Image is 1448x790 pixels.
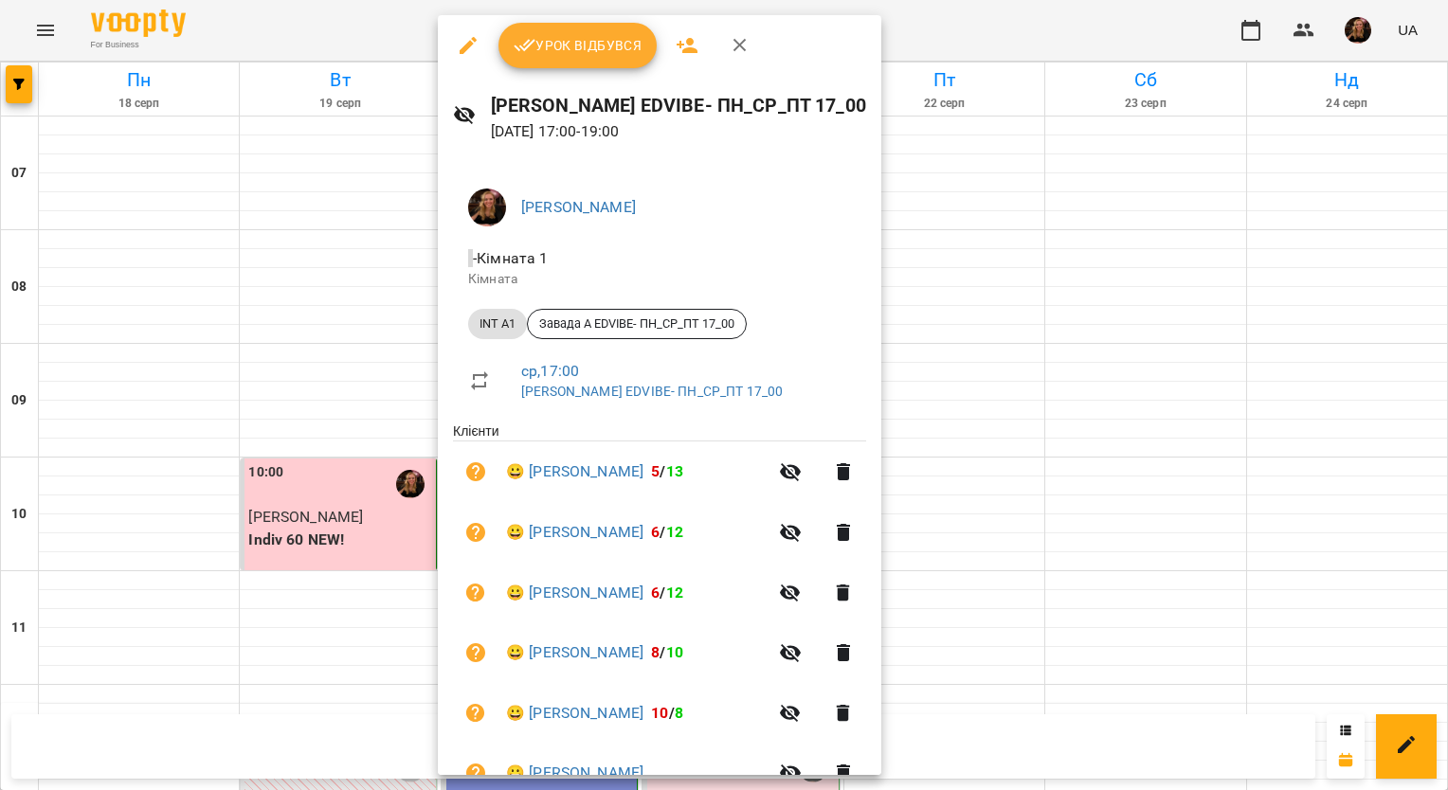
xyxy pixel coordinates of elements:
[514,34,643,57] span: Урок відбувся
[528,315,746,332] span: Завада А EDVIBE- ПН_СР_ПТ 17_00
[666,523,683,541] span: 12
[453,630,498,675] button: Візит ще не сплачено. Додати оплату?
[651,584,683,601] b: /
[453,510,498,555] button: Візит ще не сплачено. Додати оплату?
[498,23,658,68] button: Урок відбувся
[468,270,851,289] p: Кімната
[527,309,747,339] div: Завада А EDVIBE- ПН_СР_ПТ 17_00
[521,384,783,399] a: [PERSON_NAME] EDVIBE- ПН_СР_ПТ 17_00
[651,584,660,601] span: 6
[651,704,683,722] b: /
[675,704,683,722] span: 8
[506,762,643,784] a: 😀 [PERSON_NAME]
[506,641,643,664] a: 😀 [PERSON_NAME]
[506,702,643,725] a: 😀 [PERSON_NAME]
[651,523,660,541] span: 6
[666,584,683,601] span: 12
[491,120,866,143] p: [DATE] 17:00 - 19:00
[651,462,660,480] span: 5
[468,315,527,332] span: INT A1
[651,523,683,541] b: /
[491,91,866,120] h6: [PERSON_NAME] EDVIBE- ПН_СР_ПТ 17_00
[453,449,498,494] button: Візит ще не сплачено. Додати оплату?
[453,570,498,616] button: Візит ще не сплачено. Додати оплату?
[453,691,498,736] button: Візит ще не сплачено. Додати оплату?
[468,189,506,226] img: 019b2ef03b19e642901f9fba5a5c5a68.jpg
[651,704,668,722] span: 10
[521,362,579,380] a: ср , 17:00
[666,643,683,661] span: 10
[651,462,683,480] b: /
[506,582,643,604] a: 😀 [PERSON_NAME]
[651,643,660,661] span: 8
[666,462,683,480] span: 13
[506,521,643,544] a: 😀 [PERSON_NAME]
[506,460,643,483] a: 😀 [PERSON_NAME]
[468,249,552,267] span: - Кімната 1
[651,643,683,661] b: /
[521,198,636,216] a: [PERSON_NAME]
